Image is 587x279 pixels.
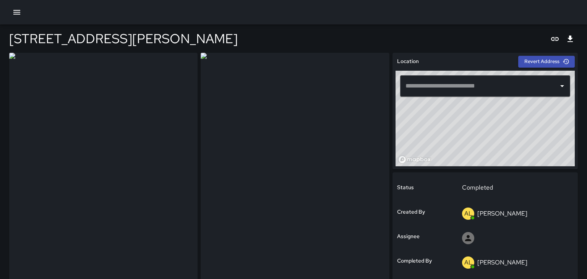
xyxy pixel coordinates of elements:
p: AL [464,258,472,267]
h6: Created By [397,208,425,216]
p: AL [464,209,472,218]
h6: Completed By [397,257,432,265]
h6: Assignee [397,232,420,241]
h4: [STREET_ADDRESS][PERSON_NAME] [9,31,238,47]
h6: Location [397,57,419,66]
p: [PERSON_NAME] [477,209,527,217]
h6: Status [397,183,414,192]
button: Copy link [547,31,563,47]
button: Revert Address [518,56,575,68]
p: [PERSON_NAME] [477,258,527,266]
p: Completed [462,183,568,192]
button: Export [563,31,578,47]
button: Open [557,81,568,91]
